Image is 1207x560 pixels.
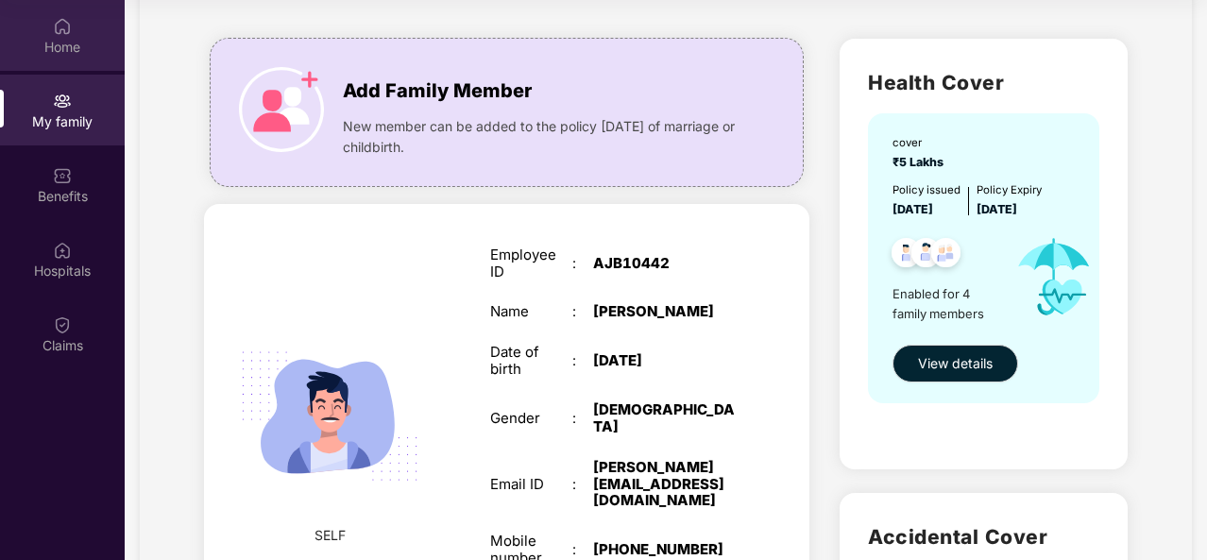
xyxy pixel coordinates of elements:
div: : [572,255,593,272]
span: New member can be added to the policy [DATE] of marriage or childbirth. [343,116,744,158]
img: svg+xml;base64,PHN2ZyB4bWxucz0iaHR0cDovL3d3dy53My5vcmcvMjAwMC9zdmciIHdpZHRoPSI0OC45NDMiIGhlaWdodD... [923,232,969,279]
div: Policy issued [892,181,960,198]
img: icon [1001,219,1108,335]
div: Gender [490,410,572,427]
div: : [572,476,593,493]
div: : [572,410,593,427]
div: AJB10442 [593,255,737,272]
div: Policy Expiry [977,181,1042,198]
div: Employee ID [490,246,572,280]
span: View details [918,353,993,374]
span: Enabled for 4 family members [892,284,1001,323]
div: Name [490,303,572,320]
div: [DEMOGRAPHIC_DATA] [593,401,737,435]
div: [PERSON_NAME][EMAIL_ADDRESS][DOMAIN_NAME] [593,459,737,510]
h2: Health Cover [868,67,1098,98]
div: [PHONE_NUMBER] [593,541,737,558]
img: svg+xml;base64,PHN2ZyB4bWxucz0iaHR0cDovL3d3dy53My5vcmcvMjAwMC9zdmciIHdpZHRoPSI0OC45NDMiIGhlaWdodD... [903,232,949,279]
div: Email ID [490,476,572,493]
div: : [572,303,593,320]
div: [PERSON_NAME] [593,303,737,320]
span: [DATE] [977,202,1017,216]
div: : [572,541,593,558]
img: icon [239,67,324,152]
div: cover [892,134,949,151]
img: svg+xml;base64,PHN2ZyB3aWR0aD0iMjAiIGhlaWdodD0iMjAiIHZpZXdCb3g9IjAgMCAyMCAyMCIgZmlsbD0ibm9uZSIgeG... [53,92,72,110]
img: svg+xml;base64,PHN2ZyBpZD0iSG9zcGl0YWxzIiB4bWxucz0iaHR0cDovL3d3dy53My5vcmcvMjAwMC9zdmciIHdpZHRoPS... [53,241,72,260]
img: svg+xml;base64,PHN2ZyBpZD0iQmVuZWZpdHMiIHhtbG5zPSJodHRwOi8vd3d3LnczLm9yZy8yMDAwL3N2ZyIgd2lkdGg9Ij... [53,166,72,185]
span: SELF [314,525,346,546]
div: [DATE] [593,352,737,369]
img: svg+xml;base64,PHN2ZyB4bWxucz0iaHR0cDovL3d3dy53My5vcmcvMjAwMC9zdmciIHdpZHRoPSIyMjQiIGhlaWdodD0iMT... [220,307,438,525]
h2: Accidental Cover [868,521,1098,552]
span: ₹5 Lakhs [892,155,949,169]
span: Add Family Member [343,76,532,106]
img: svg+xml;base64,PHN2ZyBpZD0iSG9tZSIgeG1sbnM9Imh0dHA6Ly93d3cudzMub3JnLzIwMDAvc3ZnIiB3aWR0aD0iMjAiIG... [53,17,72,36]
img: svg+xml;base64,PHN2ZyB4bWxucz0iaHR0cDovL3d3dy53My5vcmcvMjAwMC9zdmciIHdpZHRoPSI0OC45NDMiIGhlaWdodD... [883,232,929,279]
span: [DATE] [892,202,933,216]
img: svg+xml;base64,PHN2ZyBpZD0iQ2xhaW0iIHhtbG5zPSJodHRwOi8vd3d3LnczLm9yZy8yMDAwL3N2ZyIgd2lkdGg9IjIwIi... [53,315,72,334]
button: View details [892,345,1018,382]
div: Date of birth [490,344,572,378]
div: : [572,352,593,369]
